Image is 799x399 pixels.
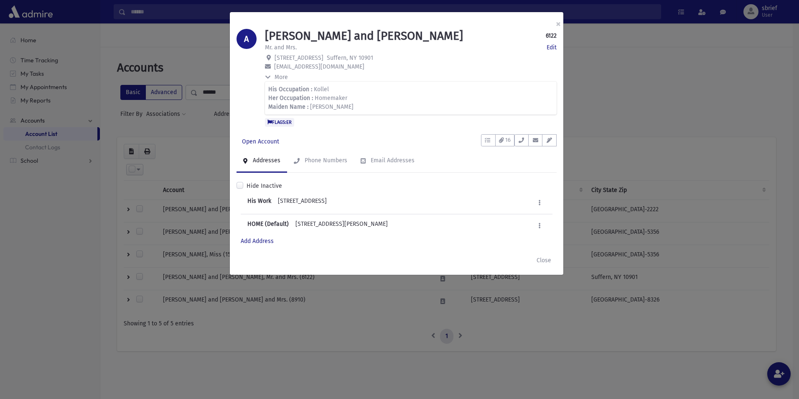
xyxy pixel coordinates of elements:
[354,149,421,173] a: Email Addresses
[237,149,287,173] a: Addresses
[268,86,312,93] strong: His Occupation :
[265,43,297,52] p: Mr. and Mrs.
[505,136,511,144] span: 16
[274,63,364,70] span: [EMAIL_ADDRESS][DOMAIN_NAME]
[295,220,388,232] div: [STREET_ADDRESS][PERSON_NAME]
[241,238,274,245] a: Add Address
[247,220,289,232] b: HOME (Default)
[247,182,282,190] label: Hide Inactive
[546,31,557,40] strong: 6122
[268,103,308,110] strong: Maiden Name :
[315,95,347,102] span: Homemaker
[547,43,557,52] a: Edit
[303,157,347,164] div: Phone Numbers
[310,103,354,110] span: [PERSON_NAME]
[247,197,271,209] b: His Work
[287,149,354,173] a: Phone Numbers
[237,29,257,49] div: A
[278,197,327,209] div: [STREET_ADDRESS]
[549,12,567,36] button: ×
[265,118,294,126] span: FLAGS:ER
[251,157,280,164] div: Addresses
[531,253,557,268] button: Close
[327,54,373,61] span: Suffern, NY 10901
[237,134,285,149] a: Open Account
[268,95,313,102] strong: Her Occupation :
[265,29,463,43] h1: [PERSON_NAME] and [PERSON_NAME]
[369,157,415,164] div: Email Addresses
[495,134,514,146] button: 16
[314,86,329,93] span: Kollel
[275,54,323,61] span: [STREET_ADDRESS]
[265,73,289,82] button: More
[275,74,288,81] span: More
